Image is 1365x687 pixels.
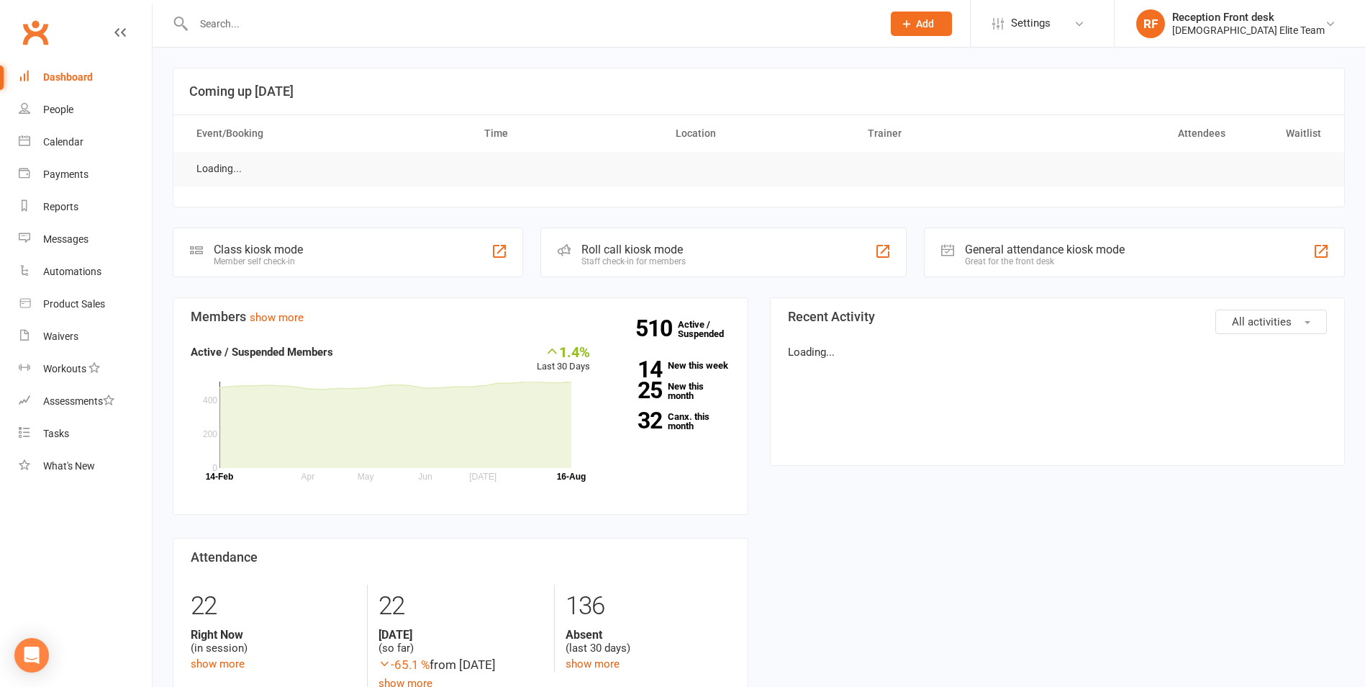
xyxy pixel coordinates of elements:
[17,14,53,50] a: Clubworx
[1232,315,1292,328] span: All activities
[19,320,152,353] a: Waivers
[19,450,152,482] a: What's New
[19,61,152,94] a: Dashboard
[891,12,952,36] button: Add
[378,628,543,642] strong: [DATE]
[43,71,93,83] div: Dashboard
[191,310,730,324] h3: Members
[635,318,678,339] strong: 510
[19,94,152,126] a: People
[1238,115,1334,152] th: Waitlist
[191,550,730,565] h3: Attendance
[191,657,245,670] a: show more
[43,428,69,439] div: Tasks
[916,18,934,30] span: Add
[471,115,663,152] th: Time
[19,223,152,256] a: Messages
[1011,7,1051,40] span: Settings
[788,343,1328,361] p: Loading...
[19,191,152,223] a: Reports
[191,346,333,359] strong: Active / Suspended Members
[965,256,1125,266] div: Great for the front desk
[581,256,686,266] div: Staff check-in for members
[19,158,152,191] a: Payments
[537,343,590,359] div: 1.4%
[1046,115,1238,152] th: Attendees
[612,382,730,400] a: 25New this month
[183,115,471,152] th: Event/Booking
[378,585,543,628] div: 22
[1172,11,1325,24] div: Reception Front desk
[612,361,730,370] a: 14New this week
[1172,24,1325,37] div: [DEMOGRAPHIC_DATA] Elite Team
[612,380,662,401] strong: 25
[189,84,1328,99] h3: Coming up [DATE]
[19,256,152,288] a: Automations
[43,104,73,115] div: People
[612,359,662,380] strong: 14
[19,288,152,320] a: Product Sales
[214,256,303,266] div: Member self check-in
[566,628,730,655] div: (last 30 days)
[191,628,356,655] div: (in session)
[855,115,1046,152] th: Trainer
[19,353,152,385] a: Workouts
[663,115,854,152] th: Location
[43,460,95,472] div: What's New
[43,363,86,374] div: Workouts
[43,136,83,148] div: Calendar
[566,585,730,628] div: 136
[537,343,590,374] div: Last 30 Days
[566,628,730,642] strong: Absent
[43,233,89,245] div: Messages
[183,152,255,186] td: Loading...
[191,585,356,628] div: 22
[581,243,686,256] div: Roll call kiosk mode
[214,243,303,256] div: Class kiosk mode
[189,14,872,34] input: Search...
[19,418,152,450] a: Tasks
[378,628,543,655] div: (so far)
[191,628,356,642] strong: Right Now
[14,638,49,673] div: Open Intercom Messenger
[788,310,1328,324] h3: Recent Activity
[19,385,152,418] a: Assessments
[43,266,101,277] div: Automations
[19,126,152,158] a: Calendar
[566,657,620,670] a: show more
[378,657,430,672] span: -65.1 %
[43,169,89,180] div: Payments
[678,309,741,349] a: 510Active / Suspended
[43,298,105,310] div: Product Sales
[43,201,78,212] div: Reports
[378,655,543,675] div: from [DATE]
[1215,310,1327,334] button: All activities
[43,331,78,342] div: Waivers
[250,311,304,324] a: show more
[43,395,114,407] div: Assessments
[1136,9,1165,38] div: RF
[965,243,1125,256] div: General attendance kiosk mode
[612,412,730,431] a: 32Canx. this month
[612,410,662,431] strong: 32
